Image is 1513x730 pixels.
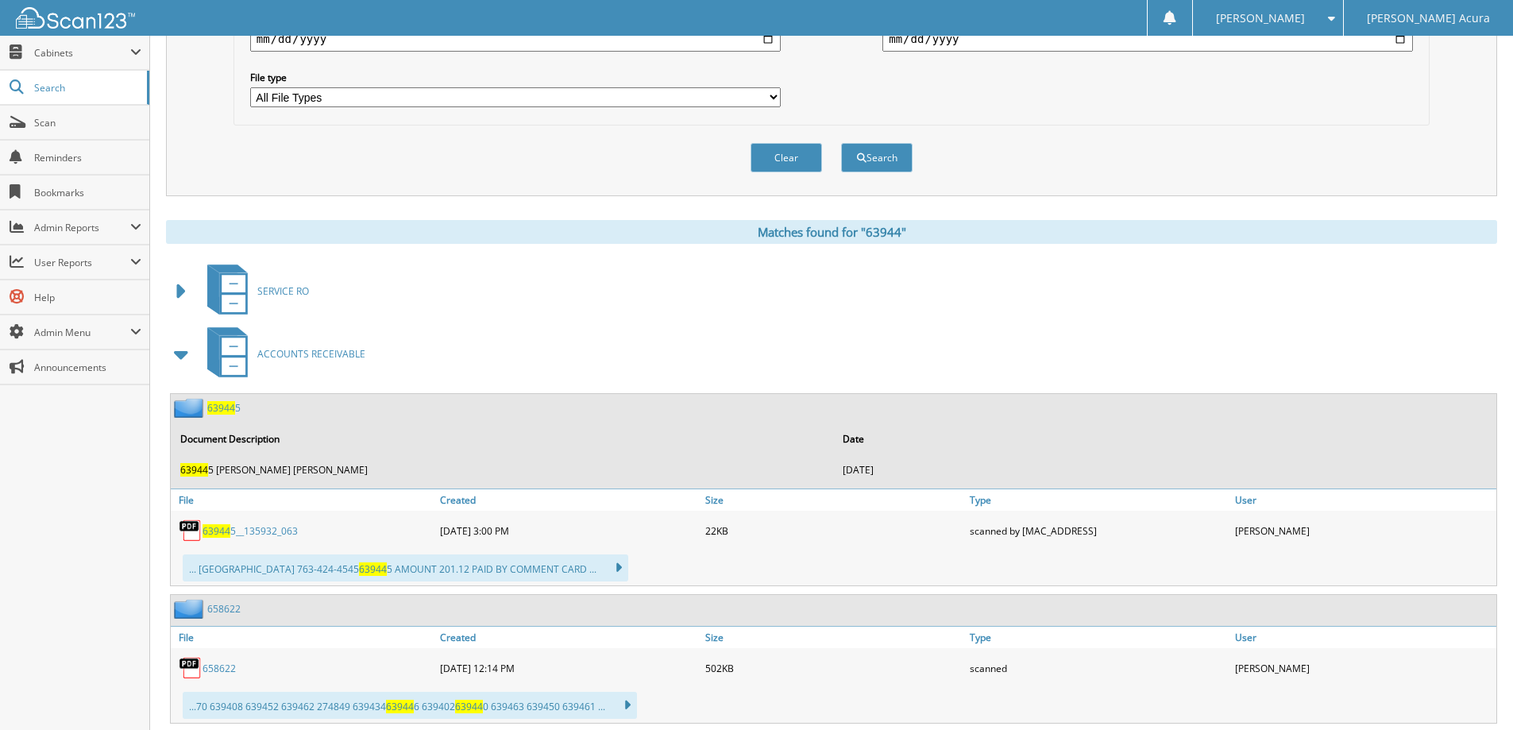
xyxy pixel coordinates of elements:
button: Clear [751,143,822,172]
div: [DATE] 3:00 PM [436,515,701,547]
a: File [171,489,436,511]
span: [PERSON_NAME] [1216,14,1305,23]
div: ... [GEOGRAPHIC_DATA] 763-424-4545 5 AMOUNT 201.12 PAID BY COMMENT CARD ... [183,554,628,581]
div: Matches found for "63944" [166,220,1497,244]
span: Search [34,81,139,95]
span: 63944 [386,700,414,713]
a: User [1231,627,1496,648]
div: 502KB [701,652,967,684]
a: Size [701,627,967,648]
input: start [250,26,781,52]
img: PDF.png [179,519,203,543]
span: Scan [34,116,141,129]
span: Admin Reports [34,221,130,234]
div: scanned [966,652,1231,684]
span: 63944 [203,524,230,538]
a: 658622 [203,662,236,675]
span: SERVICE RO [257,284,309,298]
span: 63944 [180,463,208,477]
span: [PERSON_NAME] Acura [1367,14,1490,23]
span: Bookmarks [34,186,141,199]
input: end [882,26,1413,52]
div: [DATE] 12:14 PM [436,652,701,684]
a: 658622 [207,602,241,616]
a: ACCOUNTS RECEIVABLE [198,323,365,385]
img: scan123-logo-white.svg [16,7,135,29]
label: File type [250,71,781,84]
span: 63944 [455,700,483,713]
a: 639445 [207,401,241,415]
a: Type [966,627,1231,648]
a: SERVICE RO [198,260,309,323]
div: ...70 639408 639452 639462 274849 639434 6 639402 0 639463 639450 639461 ... [183,692,637,719]
span: 63944 [359,562,387,576]
img: folder2.png [174,398,207,418]
div: scanned by [MAC_ADDRESS] [966,515,1231,547]
iframe: Chat Widget [1434,654,1513,730]
a: Created [436,489,701,511]
img: folder2.png [174,599,207,619]
td: 5 [PERSON_NAME] [PERSON_NAME] [172,457,833,483]
div: 22KB [701,515,967,547]
a: Created [436,627,701,648]
span: Help [34,291,141,304]
span: ACCOUNTS RECEIVABLE [257,347,365,361]
a: User [1231,489,1496,511]
img: PDF.png [179,656,203,680]
span: User Reports [34,256,130,269]
span: Reminders [34,151,141,164]
a: Type [966,489,1231,511]
span: Cabinets [34,46,130,60]
a: Size [701,489,967,511]
span: Announcements [34,361,141,374]
th: Date [835,423,1496,455]
span: 63944 [207,401,235,415]
a: 639445__135932_063 [203,524,298,538]
div: [PERSON_NAME] [1231,652,1496,684]
th: Document Description [172,423,833,455]
td: [DATE] [835,457,1496,483]
button: Search [841,143,913,172]
span: Admin Menu [34,326,130,339]
div: [PERSON_NAME] [1231,515,1496,547]
a: File [171,627,436,648]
